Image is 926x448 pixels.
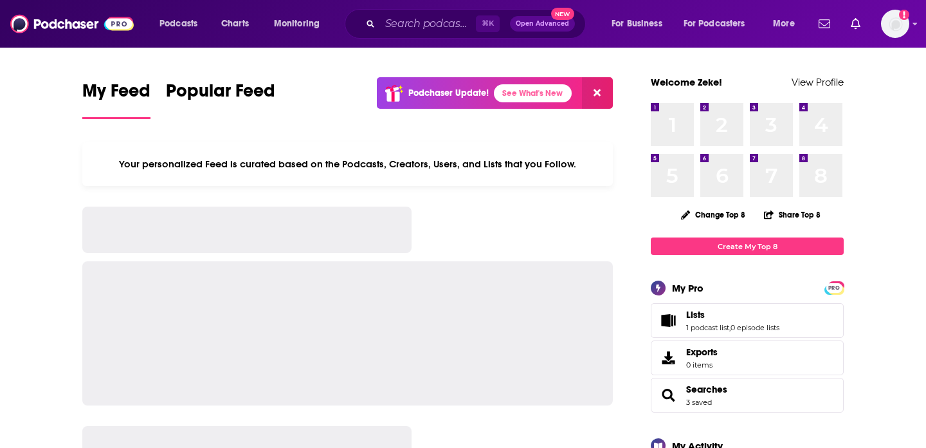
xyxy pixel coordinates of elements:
button: Show profile menu [881,10,909,38]
a: My Feed [82,80,150,119]
span: Charts [221,15,249,33]
button: open menu [265,14,336,34]
a: PRO [826,283,842,292]
a: Show notifications dropdown [846,13,866,35]
img: Podchaser - Follow, Share and Rate Podcasts [10,12,134,36]
span: Open Advanced [516,21,569,27]
span: Podcasts [159,15,197,33]
span: Exports [686,346,718,358]
a: Searches [655,386,681,404]
a: Lists [686,309,779,321]
a: 1 podcast list [686,323,729,332]
a: Charts [213,14,257,34]
a: Popular Feed [166,80,275,119]
a: Lists [655,312,681,330]
span: 0 items [686,360,718,369]
span: For Podcasters [684,15,745,33]
button: open menu [675,14,764,34]
span: Exports [655,349,681,367]
span: More [773,15,795,33]
span: Logged in as zeke_lerner [881,10,909,38]
span: Searches [651,378,844,413]
span: PRO [826,283,842,293]
span: For Business [612,15,662,33]
span: New [551,8,574,20]
svg: Add a profile image [899,10,909,20]
span: My Feed [82,80,150,109]
span: ⌘ K [476,15,500,32]
button: Change Top 8 [673,207,753,223]
a: Searches [686,384,727,395]
span: Lists [686,309,705,321]
span: , [729,323,731,332]
a: Create My Top 8 [651,238,844,255]
a: View Profile [792,76,844,88]
button: Share Top 8 [763,202,821,227]
p: Podchaser Update! [408,88,489,98]
span: Monitoring [274,15,320,33]
img: User Profile [881,10,909,38]
a: 3 saved [686,398,712,407]
a: Welcome Zeke! [651,76,722,88]
span: Lists [651,303,844,338]
div: Your personalized Feed is curated based on the Podcasts, Creators, Users, and Lists that you Follow. [82,142,613,186]
button: Open AdvancedNew [510,16,575,32]
button: open menu [764,14,811,34]
a: 0 episode lists [731,323,779,332]
a: See What's New [494,84,572,102]
span: Popular Feed [166,80,275,109]
a: Exports [651,341,844,375]
button: open menu [150,14,214,34]
input: Search podcasts, credits, & more... [380,14,476,34]
div: My Pro [672,282,704,294]
button: open menu [603,14,678,34]
div: Search podcasts, credits, & more... [357,9,598,39]
a: Show notifications dropdown [813,13,835,35]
